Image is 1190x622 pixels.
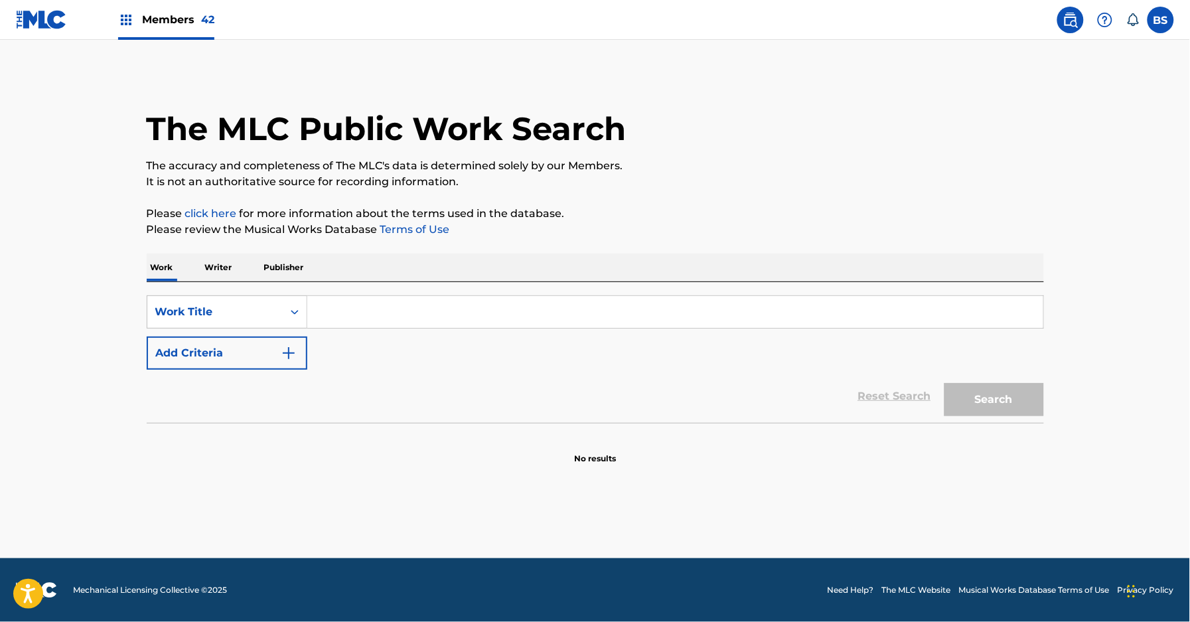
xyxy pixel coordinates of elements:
[574,437,616,465] p: No results
[959,584,1110,596] a: Musical Works Database Terms of Use
[1118,584,1174,596] a: Privacy Policy
[1092,7,1118,33] div: Help
[147,174,1044,190] p: It is not an authoritative source for recording information.
[147,337,307,370] button: Add Criteria
[142,12,214,27] span: Members
[1128,572,1136,611] div: Drag
[147,158,1044,174] p: The accuracy and completeness of The MLC's data is determined solely by our Members.
[828,584,874,596] a: Need Help?
[16,582,57,598] img: logo
[16,10,67,29] img: MLC Logo
[73,584,227,596] span: Mechanical Licensing Collective © 2025
[147,222,1044,238] p: Please review the Musical Works Database
[147,254,177,281] p: Work
[155,304,275,320] div: Work Title
[147,295,1044,423] form: Search Form
[201,254,236,281] p: Writer
[1063,12,1078,28] img: search
[185,207,237,220] a: click here
[118,12,134,28] img: Top Rightsholders
[147,206,1044,222] p: Please for more information about the terms used in the database.
[1126,13,1140,27] div: Notifications
[882,584,951,596] a: The MLC Website
[1097,12,1113,28] img: help
[1124,558,1190,622] iframe: Chat Widget
[201,13,214,26] span: 42
[147,109,627,149] h1: The MLC Public Work Search
[378,223,450,236] a: Terms of Use
[1148,7,1174,33] div: User Menu
[260,254,308,281] p: Publisher
[1057,7,1084,33] a: Public Search
[281,345,297,361] img: 9d2ae6d4665cec9f34b9.svg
